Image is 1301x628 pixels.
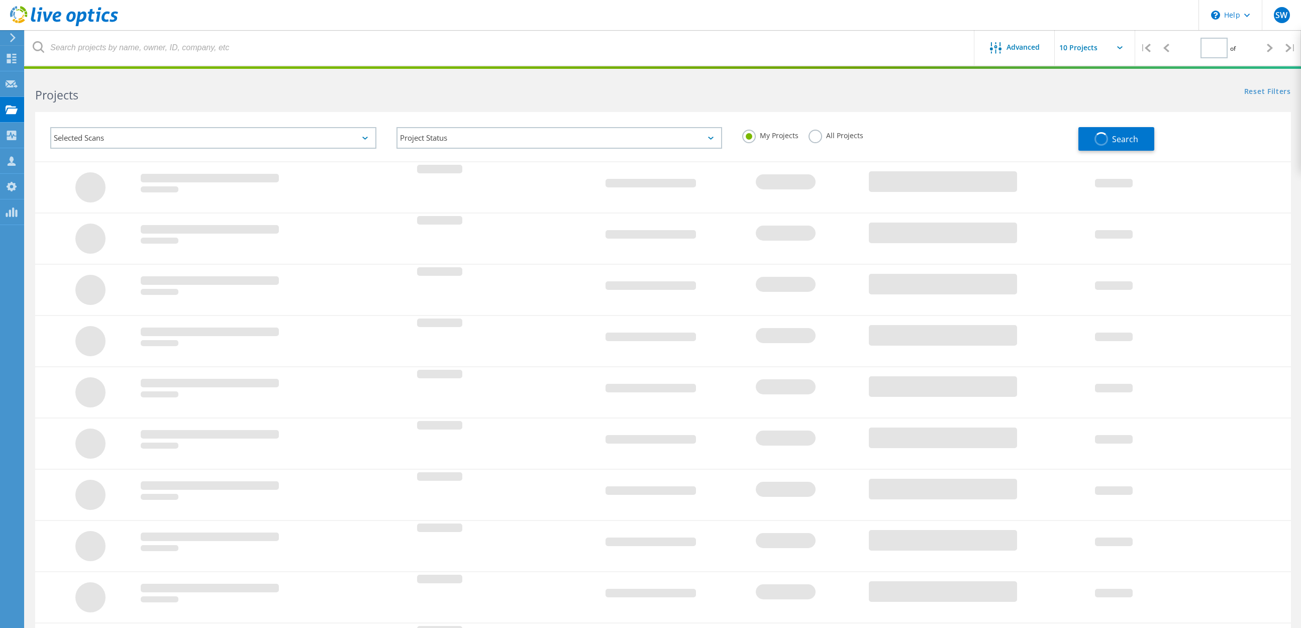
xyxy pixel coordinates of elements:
span: Advanced [1007,44,1040,51]
span: SW [1275,11,1287,19]
svg: \n [1211,11,1220,20]
label: My Projects [742,130,798,139]
div: | [1280,30,1301,66]
button: Search [1078,127,1154,151]
b: Projects [35,87,78,103]
span: Search [1112,134,1138,145]
label: All Projects [809,130,863,139]
a: Live Optics Dashboard [10,21,118,28]
div: Project Status [396,127,723,149]
span: of [1230,44,1236,53]
div: | [1135,30,1156,66]
div: Selected Scans [50,127,376,149]
input: Search projects by name, owner, ID, company, etc [25,30,975,65]
a: Reset Filters [1244,88,1291,96]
